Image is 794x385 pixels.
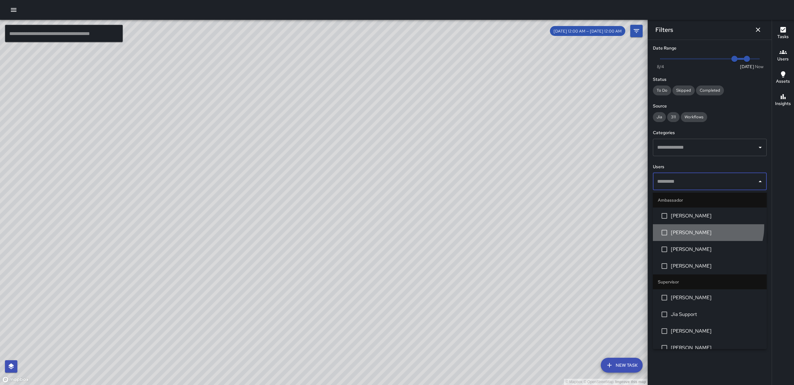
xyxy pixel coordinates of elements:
li: Supervisor [653,274,767,289]
span: [PERSON_NAME] [671,246,762,253]
h6: Tasks [777,33,789,40]
button: New Task [601,358,643,373]
button: Close [756,177,765,186]
button: Assets [772,67,794,89]
span: [DATE] 12:00 AM — [DATE] 12:00 AM [550,28,625,34]
button: Tasks [772,22,794,45]
span: [PERSON_NAME] [671,212,762,220]
h6: Filters [655,25,673,35]
div: Workflows [681,112,707,122]
span: Jia Support [671,311,762,318]
h6: Insights [775,100,791,107]
h6: Date Range [653,45,767,52]
button: Dismiss [752,24,764,36]
button: Open [756,143,765,152]
span: Now [755,63,764,70]
button: Filters [630,25,643,37]
div: To Do [653,85,671,95]
span: [PERSON_NAME] [671,262,762,270]
span: Jia [653,114,666,120]
h6: Status [653,76,767,83]
span: [PERSON_NAME] [671,229,762,236]
span: [PERSON_NAME] [671,344,762,352]
span: 8/4 [657,63,664,70]
h6: Assets [776,78,790,85]
h6: Users [777,56,789,63]
button: Users [772,45,794,67]
span: Completed [696,88,724,93]
div: Completed [696,85,724,95]
span: [DATE] [740,63,754,70]
h6: Categories [653,129,767,136]
span: 311 [667,114,680,120]
div: Jia [653,112,666,122]
span: To Do [653,88,671,93]
span: [PERSON_NAME] [671,294,762,301]
button: Insights [772,89,794,112]
span: Workflows [681,114,707,120]
h6: Users [653,164,767,170]
div: Skipped [672,85,695,95]
div: 311 [667,112,680,122]
h6: Source [653,103,767,110]
span: [PERSON_NAME] [671,327,762,335]
li: Ambassador [653,193,767,208]
span: Skipped [672,88,695,93]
